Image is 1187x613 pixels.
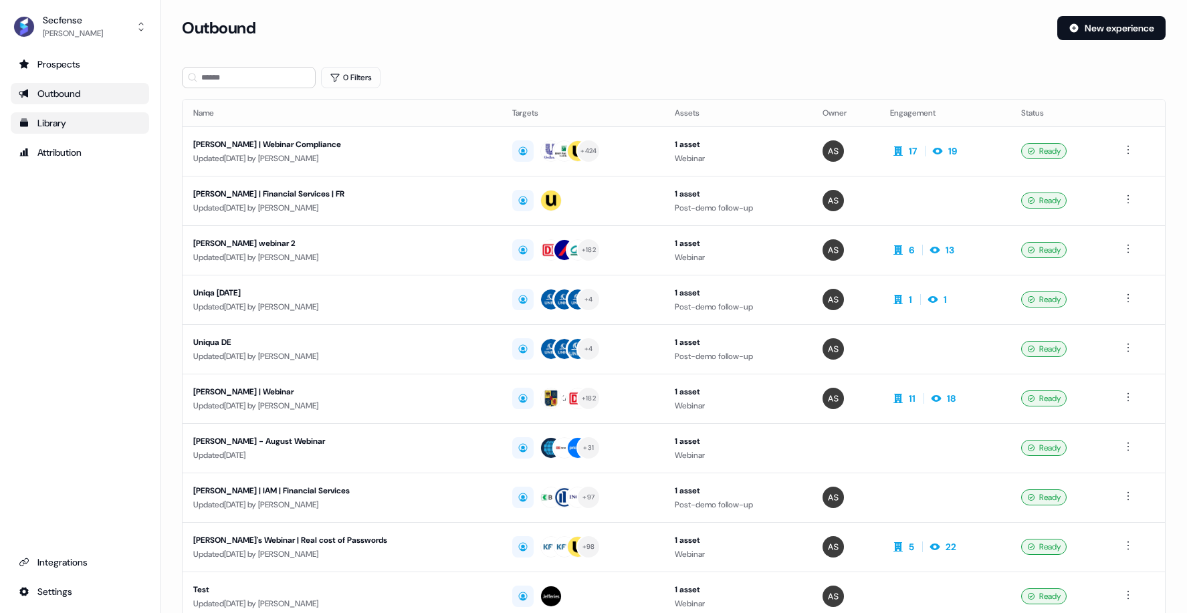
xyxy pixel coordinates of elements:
[909,144,917,158] div: 17
[909,392,915,405] div: 11
[675,286,801,299] div: 1 asset
[675,583,801,596] div: 1 asset
[582,491,595,503] div: + 97
[675,300,801,314] div: Post-demo follow-up
[909,243,914,257] div: 6
[582,541,595,553] div: + 98
[948,144,957,158] div: 19
[193,138,490,151] div: [PERSON_NAME] | Webinar Compliance
[675,533,801,547] div: 1 asset
[823,586,844,607] img: Antoni
[193,399,491,412] div: Updated [DATE] by [PERSON_NAME]
[675,187,801,201] div: 1 asset
[675,138,801,151] div: 1 asset
[193,547,491,561] div: Updated [DATE] by [PERSON_NAME]
[823,289,844,310] img: Antoni
[11,581,149,602] a: Go to integrations
[675,251,801,264] div: Webinar
[193,385,490,398] div: [PERSON_NAME] | Webinar
[19,57,141,71] div: Prospects
[823,239,844,261] img: Antoni
[1021,588,1067,604] div: Ready
[823,536,844,558] img: Antoni
[675,201,801,215] div: Post-demo follow-up
[675,350,801,363] div: Post-demo follow-up
[879,100,1010,126] th: Engagement
[675,152,801,165] div: Webinar
[812,100,879,126] th: Owner
[43,27,103,40] div: [PERSON_NAME]
[823,190,844,211] img: Antoni
[19,556,141,569] div: Integrations
[43,13,103,27] div: Secfense
[944,293,947,306] div: 1
[1021,143,1067,159] div: Ready
[1021,341,1067,357] div: Ready
[193,350,491,363] div: Updated [DATE] by [PERSON_NAME]
[1057,16,1166,40] button: New experience
[193,583,490,596] div: Test
[1021,242,1067,258] div: Ready
[946,243,954,257] div: 13
[947,392,956,405] div: 18
[823,338,844,360] img: Antoni
[193,336,490,349] div: Uniqua DE
[193,187,490,201] div: [PERSON_NAME] | Financial Services | FR
[11,53,149,75] a: Go to prospects
[675,498,801,511] div: Post-demo follow-up
[193,597,491,610] div: Updated [DATE] by [PERSON_NAME]
[193,449,491,462] div: Updated [DATE]
[675,435,801,448] div: 1 asset
[19,116,141,130] div: Library
[193,251,491,264] div: Updated [DATE] by [PERSON_NAME]
[675,336,801,349] div: 1 asset
[664,100,812,126] th: Assets
[11,112,149,134] a: Go to templates
[1021,193,1067,209] div: Ready
[1021,539,1067,555] div: Ready
[11,11,149,43] button: Secfense[PERSON_NAME]
[183,100,502,126] th: Name
[675,237,801,250] div: 1 asset
[675,597,801,610] div: Webinar
[675,484,801,497] div: 1 asset
[580,145,597,157] div: + 424
[675,547,801,561] div: Webinar
[19,146,141,159] div: Attribution
[321,67,381,88] button: 0 Filters
[560,392,570,405] div: KA
[1010,100,1109,126] th: Status
[946,540,956,554] div: 22
[909,540,914,554] div: 5
[1021,440,1067,456] div: Ready
[823,487,844,508] img: Antoni
[502,100,664,126] th: Targets
[675,399,801,412] div: Webinar
[182,18,255,38] h3: Outbound
[583,442,594,454] div: + 31
[584,293,593,305] div: + 4
[11,83,149,104] a: Go to outbound experience
[909,293,912,306] div: 1
[19,87,141,100] div: Outbound
[1021,390,1067,406] div: Ready
[675,385,801,398] div: 1 asset
[675,449,801,462] div: Webinar
[193,533,490,547] div: [PERSON_NAME]'s Webinar | Real cost of Passwords
[823,388,844,409] img: Antoni
[193,237,490,250] div: [PERSON_NAME] webinar 2
[1021,489,1067,505] div: Ready
[19,585,141,598] div: Settings
[1021,291,1067,308] div: Ready
[823,140,844,162] img: Antoni
[193,498,491,511] div: Updated [DATE] by [PERSON_NAME]
[193,201,491,215] div: Updated [DATE] by [PERSON_NAME]
[11,551,149,573] a: Go to integrations
[193,152,491,165] div: Updated [DATE] by [PERSON_NAME]
[193,286,490,299] div: Uniqa [DATE]
[193,484,490,497] div: [PERSON_NAME] | IAM | Financial Services
[582,244,596,256] div: + 182
[193,435,490,448] div: [PERSON_NAME] - August Webinar
[193,300,491,314] div: Updated [DATE] by [PERSON_NAME]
